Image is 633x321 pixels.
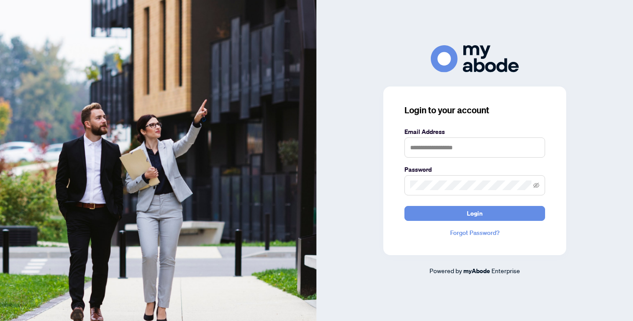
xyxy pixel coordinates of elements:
img: ma-logo [431,45,519,72]
span: eye-invisible [533,182,539,188]
button: Login [404,206,545,221]
h3: Login to your account [404,104,545,116]
label: Password [404,165,545,174]
a: myAbode [463,266,490,276]
span: Powered by [429,267,462,274]
label: Email Address [404,127,545,137]
a: Forgot Password? [404,228,545,238]
span: Enterprise [491,267,520,274]
span: Login [467,206,483,220]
